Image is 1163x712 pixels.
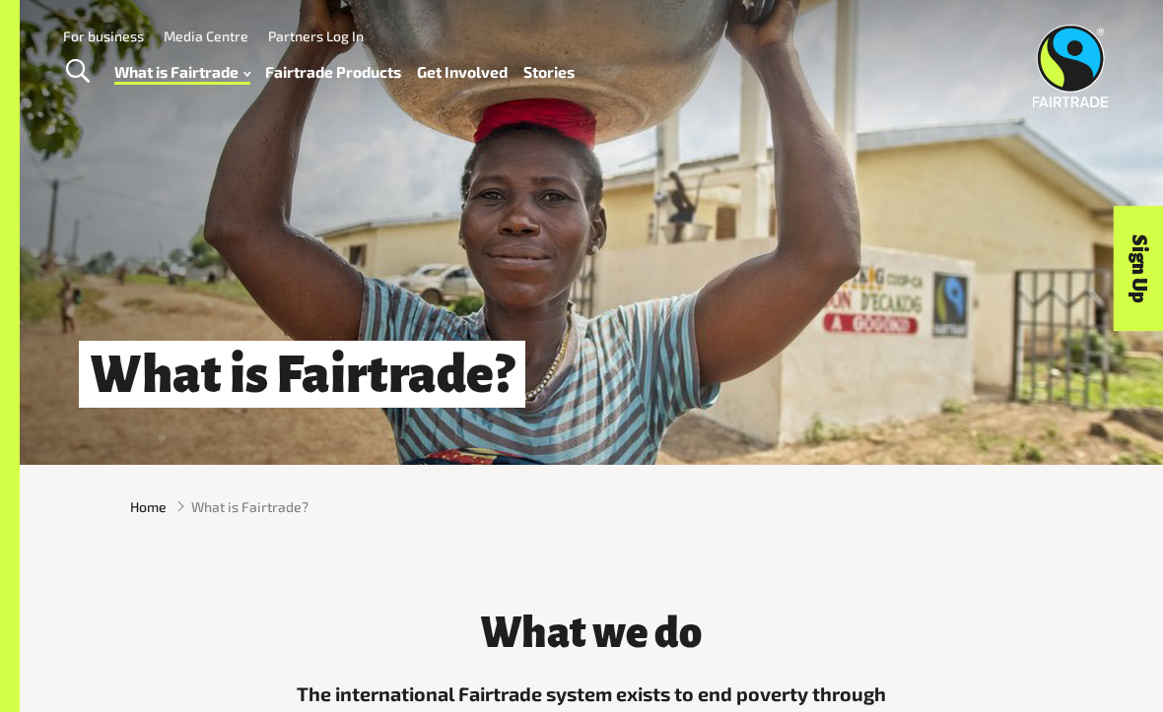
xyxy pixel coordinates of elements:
a: Fairtrade Products [265,58,401,86]
span: What is Fairtrade? [191,496,308,517]
a: What is Fairtrade [114,58,250,86]
a: Partners Log In [268,28,364,44]
a: Stories [523,58,575,86]
a: Get Involved [417,58,508,86]
a: Media Centre [164,28,248,44]
h3: What we do [288,611,895,656]
img: Fairtrade Australia New Zealand logo [1032,25,1108,107]
a: Toggle Search [53,47,102,97]
h1: What is Fairtrade? [79,341,525,408]
a: Home [130,496,167,517]
a: For business [63,28,144,44]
